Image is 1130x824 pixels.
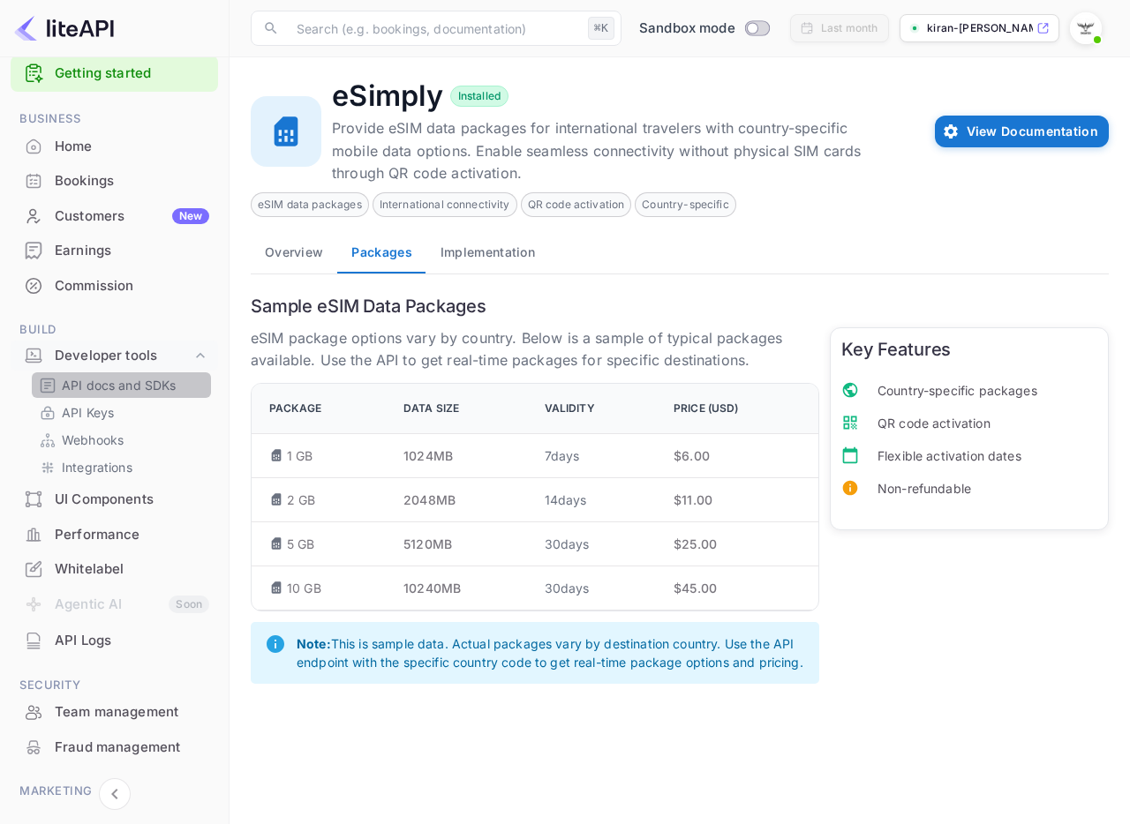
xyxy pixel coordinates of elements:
[11,676,218,695] span: Security
[55,276,209,296] div: Commission
[11,199,218,232] a: CustomersNew
[545,535,645,553] p: 30 days
[251,327,819,372] p: eSIM package options vary by country. Below is a sample of typical packages available. Use the AP...
[297,636,331,651] strong: Note:
[55,738,209,758] div: Fraud management
[337,231,426,273] button: Packages
[11,552,218,587] div: Whitelabel
[11,269,218,302] a: Commission
[62,403,114,422] p: API Keys
[11,695,218,730] div: Team management
[674,446,801,465] p: $ 6 .00
[659,384,818,434] th: Price (USD)
[32,427,211,453] div: Webhooks
[32,400,211,425] div: API Keys
[545,491,645,509] p: 14 days
[297,634,805,671] p: This is sample data. Actual packages vary by destination country. Use the API endpoint with the s...
[11,164,218,199] div: Bookings
[251,231,337,273] button: Overview
[287,446,313,465] p: 1 GB
[32,372,211,398] div: API docs and SDKs
[426,231,549,273] button: Implementation
[935,116,1109,147] button: View Documentation
[674,491,801,509] p: $ 11 .00
[32,454,211,480] div: Integrations
[451,88,508,104] span: Installed
[99,778,131,810] button: Collapse navigation
[172,208,209,224] div: New
[11,730,218,765] div: Fraud management
[251,296,1109,317] h6: Sample eSIM Data Packages
[389,384,531,434] th: Data Size
[332,79,443,114] h4: eSimply
[287,535,315,553] p: 5 GB
[674,535,801,553] p: $ 25 .00
[373,197,516,213] span: International connectivity
[403,535,516,553] p: 5120 MB
[252,384,389,434] th: Package
[878,446,1097,465] span: Flexible activation dates
[11,56,218,92] div: Getting started
[11,695,218,728] a: Team management
[1072,14,1100,42] img: Kiran Shrestha
[927,20,1033,36] p: kiran-[PERSON_NAME]-xpng3.n...
[531,384,659,434] th: Validity
[632,19,776,39] div: Switch to Production mode
[878,479,1097,498] span: Non-refundable
[55,702,209,723] div: Team management
[878,414,1097,432] span: QR code activation
[11,320,218,340] span: Build
[39,376,204,394] a: API docs and SDKs
[55,64,209,84] a: Getting started
[11,234,218,268] div: Earnings
[39,431,204,449] a: Webhooks
[11,483,218,517] div: UI Components
[545,446,645,465] p: 7 days
[11,624,218,658] div: API Logs
[11,234,218,266] a: Earnings
[55,346,192,366] div: Developer tools
[55,490,209,510] div: UI Components
[11,164,218,197] a: Bookings
[14,14,114,42] img: LiteAPI logo
[11,269,218,303] div: Commission
[62,376,177,394] p: API docs and SDKs
[674,579,801,597] p: $ 45 .00
[403,579,516,597] p: 10240 MB
[287,491,316,509] p: 2 GB
[403,446,516,465] p: 1024 MB
[55,241,209,261] div: Earnings
[11,624,218,656] a: API Logs
[11,130,218,164] div: Home
[55,559,209,580] div: Whitelabel
[55,525,209,545] div: Performance
[588,17,614,40] div: ⌘K
[55,171,209,191] div: Bookings
[11,518,218,551] a: Performance
[62,431,124,449] p: Webhooks
[11,552,218,585] a: Whitelabel
[841,339,1097,360] h6: Key Features
[636,197,734,213] span: Country-specific
[286,11,581,46] input: Search (e.g. bookings, documentation)
[11,130,218,162] a: Home
[332,117,862,185] p: Provide eSIM data packages for international travelers with country-specific mobile data options....
[878,381,1097,400] span: Country-specific packages
[11,199,218,234] div: CustomersNew
[39,403,204,422] a: API Keys
[11,483,218,515] a: UI Components
[639,19,735,39] span: Sandbox mode
[821,20,878,36] div: Last month
[403,491,516,509] p: 2048 MB
[11,341,218,371] div: Developer tools
[522,197,631,213] span: QR code activation
[11,518,218,552] div: Performance
[11,730,218,763] a: Fraud management
[252,197,368,213] span: eSIM data packages
[62,458,132,476] p: Integrations
[11,782,218,801] span: Marketing
[55,631,209,651] div: API Logs
[55,137,209,157] div: Home
[55,206,209,227] div: Customers
[11,109,218,129] span: Business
